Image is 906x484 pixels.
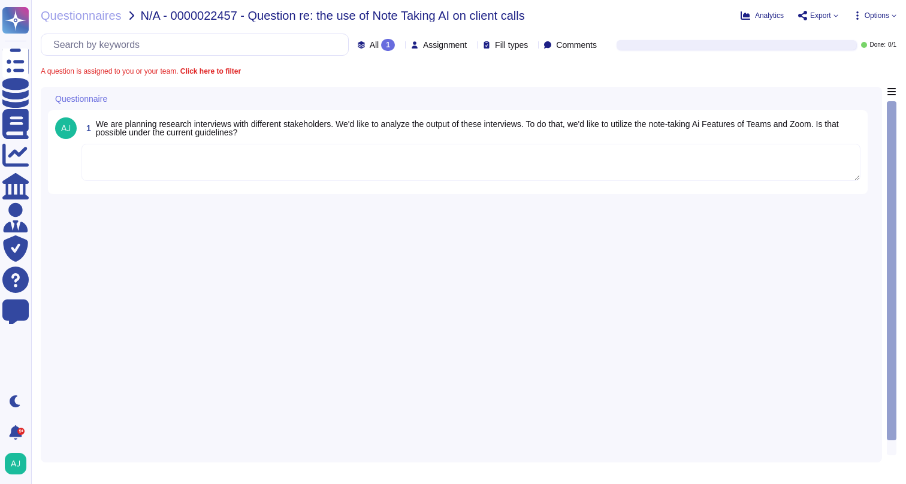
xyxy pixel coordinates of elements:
[423,41,467,49] span: Assignment
[81,124,91,132] span: 1
[381,39,395,51] div: 1
[370,41,379,49] span: All
[96,119,839,137] span: We are planning research interviews with different stakeholders. We'd like to analyze the output ...
[495,41,528,49] span: Fill types
[178,67,241,75] b: Click here to filter
[556,41,597,49] span: Comments
[17,428,25,435] div: 9+
[2,450,35,477] button: user
[47,34,348,55] input: Search by keywords
[55,117,77,139] img: user
[141,10,525,22] span: N/A - 0000022457 - Question re: the use of Note Taking AI on client calls
[41,68,241,75] span: A question is assigned to you or your team.
[41,10,122,22] span: Questionnaires
[865,12,889,19] span: Options
[869,42,886,48] span: Done:
[55,95,107,103] span: Questionnaire
[741,11,784,20] button: Analytics
[755,12,784,19] span: Analytics
[5,453,26,474] img: user
[810,12,831,19] span: Export
[888,42,896,48] span: 0 / 1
